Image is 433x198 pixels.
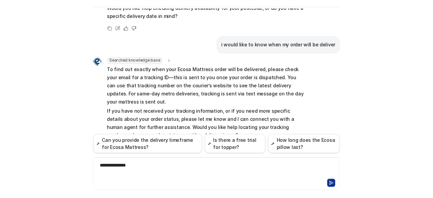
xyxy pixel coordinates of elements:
[107,57,162,64] span: Searched knowledge base
[268,134,340,153] button: How long does the Ecosa pillow last?
[221,41,335,49] p: i would like to know when my order will be deliver
[205,134,265,153] button: Is there a free trial for topper?
[93,58,101,66] img: Widget
[107,4,305,20] p: Would you like help checking delivery availability for your postcode, or do you have a specific d...
[93,134,202,153] button: Can you provide the delivery timeframe for Ecosa Mattress?
[107,107,305,139] p: If you have not received your tracking information, or if you need more specific details about yo...
[107,65,305,106] p: To find out exactly when your Ecosa Mattress order will be delivered, please check your email for...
